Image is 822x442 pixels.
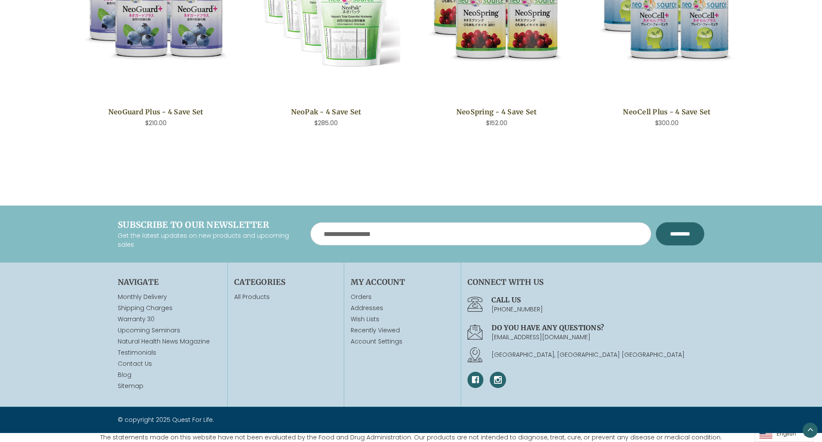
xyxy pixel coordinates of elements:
span: $152.00 [486,119,507,127]
h4: Navigate [118,276,221,288]
a: NeoSpring - 4 Save Set [427,107,566,117]
p: The statements made on this website have not been evaluated by the Food and Drug Administration. ... [100,433,722,442]
a: Addresses [351,304,454,313]
span: $210.00 [145,119,167,127]
a: Upcoming Seminars [118,326,180,334]
a: Warranty 30 [118,315,155,323]
h4: Connect With Us [468,276,704,288]
a: Orders [351,293,454,302]
a: All Products [234,293,270,301]
a: Natural Health News Magazine [118,337,210,346]
p: Get the latest updates on new products and upcoming sales [118,231,298,249]
a: Contact Us [118,359,152,368]
a: Blog [118,370,131,379]
a: NeoPak - 4 Save Set [256,107,396,117]
a: Monthly Delivery [118,293,167,301]
a: Sitemap [118,382,143,390]
span: $285.00 [314,119,338,127]
a: Testimonials [118,348,156,357]
p: [GEOGRAPHIC_DATA], [GEOGRAPHIC_DATA] [GEOGRAPHIC_DATA] [491,350,704,359]
a: Account Settings [351,337,454,346]
h4: Do you have any questions? [491,323,704,333]
h4: Categories [234,276,337,288]
h4: Subscribe to our newsletter [118,218,298,231]
a: [PHONE_NUMBER] [491,305,543,314]
a: Wish Lists [351,315,454,324]
a: Shipping Charges [118,304,173,312]
a: [EMAIL_ADDRESS][DOMAIN_NAME] [491,333,590,341]
a: Recently Viewed [351,326,454,335]
a: NeoCell Plus - 4 Save Set [597,107,736,117]
a: NeoGuard Plus - 4 Save Set [86,107,225,117]
span: $300.00 [655,119,679,127]
h4: My Account [351,276,454,288]
p: © copyright 2025 Quest For Life. [118,415,405,424]
h4: Call us [491,295,704,305]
